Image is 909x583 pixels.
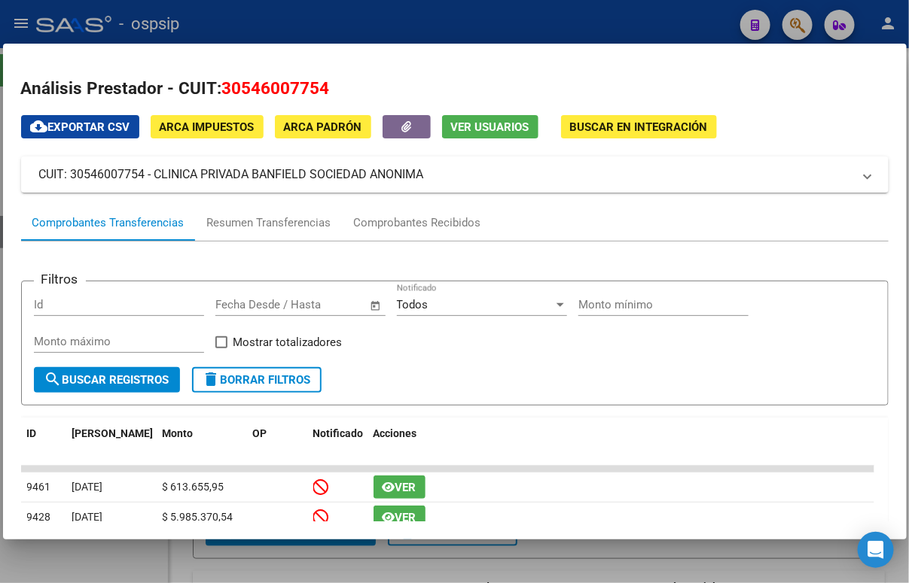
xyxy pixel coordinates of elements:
span: [PERSON_NAME] [72,427,154,439]
span: [DATE] [72,481,103,493]
span: Monto [163,427,194,439]
div: Comprobantes Transferencias [32,214,185,232]
datatable-header-cell: Fecha T. [66,418,157,467]
span: 9428 [27,511,51,523]
mat-panel-title: CUIT: 30546007754 - CLINICA PRIVADA BANFIELD SOCIEDAD ANONIMA [39,165,853,184]
span: Notificado [313,427,364,439]
div: Comprobantes Recibidos [354,214,481,232]
button: Ver Usuarios [442,115,538,138]
span: Buscar en Integración [570,120,708,134]
button: Open calendar [367,297,384,314]
datatable-header-cell: OP [247,418,307,467]
button: ARCA Padrón [275,115,371,138]
span: [DATE] [72,511,103,523]
datatable-header-cell: ID [21,418,66,467]
datatable-header-cell: Monto [157,418,247,467]
h2: Análisis Prestador - CUIT: [21,76,889,102]
button: Ver [374,475,426,499]
span: Ver [395,481,416,494]
button: Ver [374,506,426,529]
datatable-header-cell: Acciones [368,418,874,467]
button: Buscar Registros [34,367,180,393]
span: Todos [397,298,429,311]
span: ARCA Padrón [284,120,362,134]
span: $ 613.655,95 [163,481,224,493]
span: Ver [395,511,416,524]
span: ARCA Impuestos [160,120,255,134]
mat-icon: search [44,370,63,388]
mat-icon: delete [203,370,221,388]
mat-icon: cloud_download [30,117,48,135]
mat-expansion-panel-header: CUIT: 30546007754 - CLINICA PRIVADA BANFIELD SOCIEDAD ANONIMA [21,156,889,193]
span: Ver Usuarios [451,120,529,134]
span: 30546007754 [222,78,330,98]
div: Resumen Transferencias [207,214,331,232]
span: Mostrar totalizadores [233,333,343,351]
span: Borrar Filtros [203,373,311,387]
button: Borrar Filtros [192,367,322,393]
span: 9461 [27,481,51,493]
input: Start date [215,298,264,311]
h3: Filtros [34,269,86,289]
input: End date [278,298,351,311]
div: Open Intercom Messenger [858,532,894,568]
span: ID [27,427,37,439]
button: ARCA Impuestos [151,115,264,138]
button: Buscar en Integración [561,115,717,138]
span: OP [253,427,267,439]
span: $ 5.985.370,54 [163,511,233,523]
datatable-header-cell: Notificado [307,418,368,467]
span: Acciones [374,427,417,439]
button: Exportar CSV [21,115,139,138]
span: Buscar Registros [44,373,169,387]
span: Exportar CSV [30,120,130,134]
